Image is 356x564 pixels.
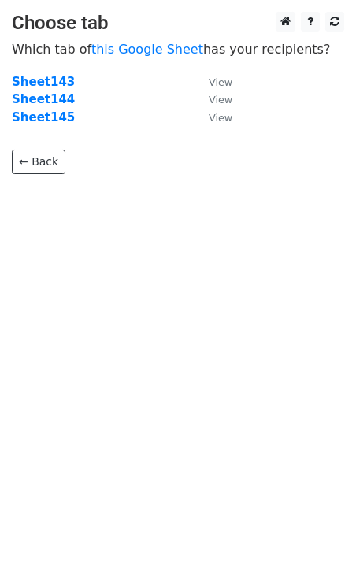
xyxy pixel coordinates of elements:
a: Sheet144 [12,92,75,106]
h3: Choose tab [12,12,344,35]
small: View [209,76,232,88]
small: View [209,94,232,106]
a: Sheet145 [12,110,75,124]
a: this Google Sheet [91,42,203,57]
a: View [193,75,232,89]
small: View [209,112,232,124]
a: Sheet143 [12,75,75,89]
a: ← Back [12,150,65,174]
a: View [193,110,232,124]
p: Which tab of has your recipients? [12,41,344,58]
a: View [193,92,232,106]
